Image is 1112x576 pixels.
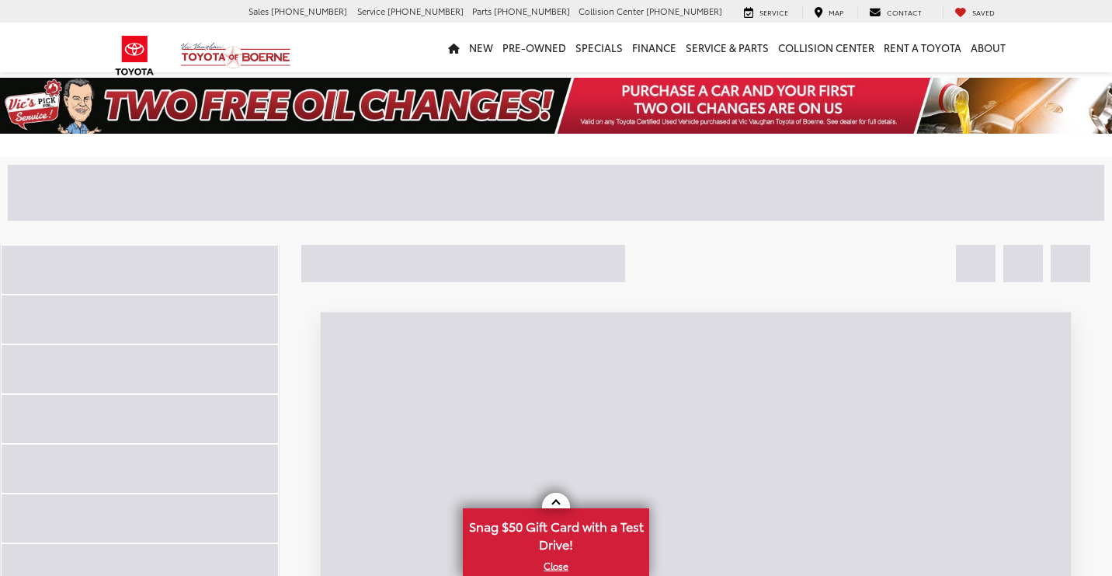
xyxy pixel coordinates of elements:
[857,6,933,19] a: Contact
[494,5,570,17] span: [PHONE_NUMBER]
[271,5,347,17] span: [PHONE_NUMBER]
[387,5,464,17] span: [PHONE_NUMBER]
[464,23,498,72] a: New
[773,23,879,72] a: Collision Center
[472,5,492,17] span: Parts
[498,23,571,72] a: Pre-Owned
[681,23,773,72] a: Service & Parts: Opens in a new tab
[180,42,291,69] img: Vic Vaughan Toyota of Boerne
[802,6,855,19] a: Map
[357,5,385,17] span: Service
[571,23,627,72] a: Specials
[966,23,1010,72] a: About
[732,6,800,19] a: Service
[579,5,644,17] span: Collision Center
[646,5,722,17] span: [PHONE_NUMBER]
[879,23,966,72] a: Rent a Toyota
[759,7,788,17] span: Service
[464,510,648,557] span: Snag $50 Gift Card with a Test Drive!
[106,30,164,81] img: Toyota
[887,7,922,17] span: Contact
[248,5,269,17] span: Sales
[443,23,464,72] a: Home
[829,7,843,17] span: Map
[972,7,995,17] span: Saved
[943,6,1006,19] a: My Saved Vehicles
[627,23,681,72] a: Finance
